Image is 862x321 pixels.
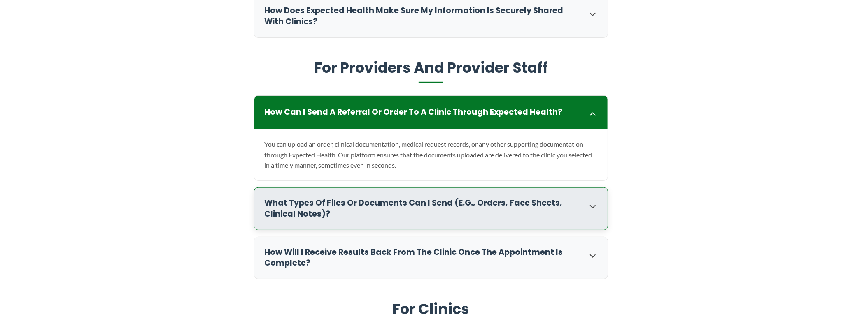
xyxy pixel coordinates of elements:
h3: How will I receive results back from the clinic once the appointment is complete? [264,247,580,269]
div: What types of files or documents can I send (e.g., orders, face sheets, clinical notes)? [254,188,608,230]
p: You can upload an order, clinical documentation, medical request records, or any other supporting... [264,139,598,171]
h2: For Providers And Provider Staff [254,58,608,83]
div: How can I send a referral or order to a clinic through Expected Health? [254,96,608,129]
h3: What types of files or documents can I send (e.g., orders, face sheets, clinical notes)? [264,198,580,220]
h3: How does Expected Health make sure my information is securely shared with clinics? [264,5,580,28]
div: How will I receive results back from the clinic once the appointment is complete? [254,237,608,279]
h3: How can I send a referral or order to a clinic through Expected Health? [264,107,580,118]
